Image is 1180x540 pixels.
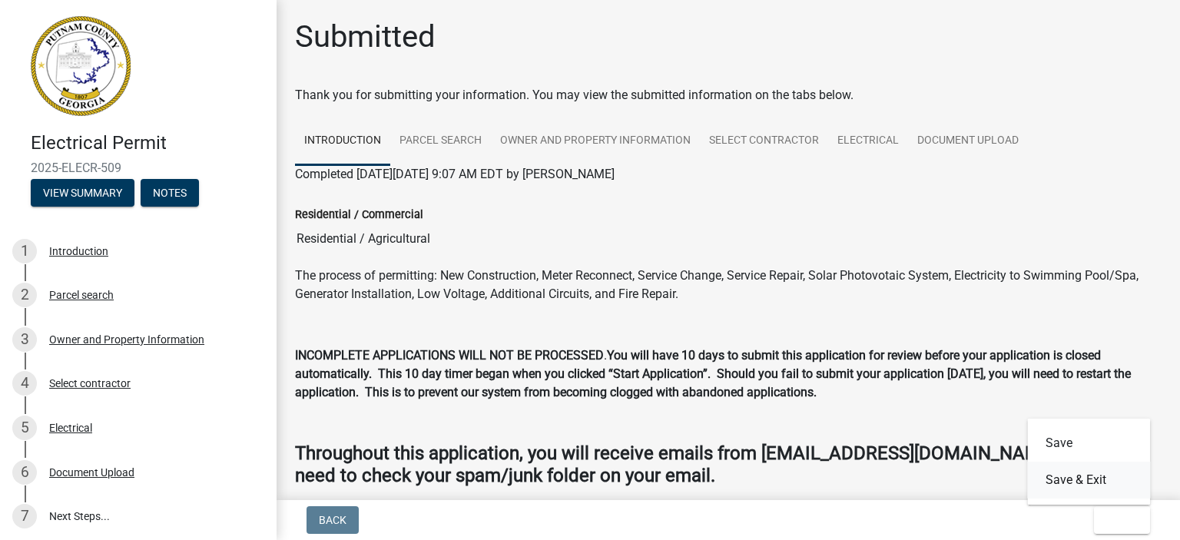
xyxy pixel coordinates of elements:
[141,187,199,200] wm-modal-confirm: Notes
[295,348,604,363] strong: INCOMPLETE APPLICATIONS WILL NOT BE PROCESSED
[31,132,264,154] h4: Electrical Permit
[12,327,37,352] div: 3
[295,348,1131,399] strong: You will have 10 days to submit this application for review before your application is closed aut...
[31,179,134,207] button: View Summary
[319,514,346,526] span: Back
[1027,462,1150,499] button: Save & Exit
[12,504,37,528] div: 7
[295,18,436,55] h1: Submitted
[295,167,615,181] span: Completed [DATE][DATE] 9:07 AM EDT by [PERSON_NAME]
[49,334,204,345] div: Owner and Property Information
[12,460,37,485] div: 6
[49,378,131,389] div: Select contractor
[12,239,37,263] div: 1
[295,210,423,220] label: Residential / Commercial
[307,506,359,534] button: Back
[12,371,37,396] div: 4
[1027,419,1150,505] div: Exit
[295,442,1140,486] strong: Throughout this application, you will receive emails from [EMAIL_ADDRESS][DOMAIN_NAME]. You may n...
[700,117,828,166] a: Select contractor
[49,246,108,257] div: Introduction
[491,117,700,166] a: Owner and Property Information
[12,416,37,440] div: 5
[295,86,1162,104] div: Thank you for submitting your information. You may view the submitted information on the tabs below.
[908,117,1028,166] a: Document Upload
[31,187,134,200] wm-modal-confirm: Summary
[49,422,92,433] div: Electrical
[295,346,1162,402] p: .
[390,117,491,166] a: Parcel search
[1106,514,1129,526] span: Exit
[49,467,134,478] div: Document Upload
[1027,425,1150,462] button: Save
[141,179,199,207] button: Notes
[295,267,1162,303] p: The process of permitting: New Construction, Meter Reconnect, Service Change, Service Repair, Sol...
[49,290,114,300] div: Parcel search
[828,117,908,166] a: Electrical
[31,161,246,175] span: 2025-ELECR-509
[31,16,131,116] img: Putnam County, Georgia
[1094,506,1150,534] button: Exit
[12,283,37,307] div: 2
[295,117,390,166] a: Introduction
